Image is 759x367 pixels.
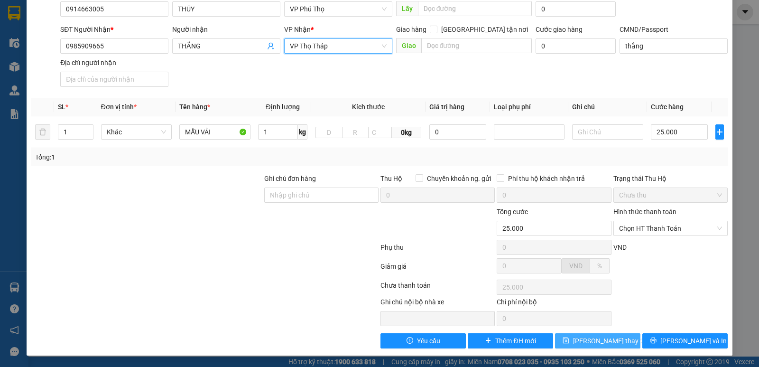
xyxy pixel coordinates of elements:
[573,336,649,346] span: [PERSON_NAME] thay đổi
[497,208,528,216] span: Tổng cước
[620,24,728,35] div: CMND/Passport
[417,336,440,346] span: Yêu cầu
[536,1,616,17] input: Cước lấy hàng
[423,173,495,184] span: Chuyển khoản ng. gửi
[107,125,167,139] span: Khác
[651,103,684,111] span: Cước hàng
[290,39,387,53] span: VP Thọ Tháp
[569,262,583,270] span: VND
[613,244,627,251] span: VND
[597,262,602,270] span: %
[392,127,421,138] span: 0kg
[35,124,50,140] button: delete
[418,1,532,16] input: Dọc đường
[396,26,426,33] span: Giao hàng
[267,42,275,50] span: user-add
[379,261,496,278] div: Giảm giá
[379,280,496,297] div: Chưa thanh toán
[563,337,569,345] span: save
[429,103,464,111] span: Giá trị hàng
[290,2,387,16] span: VP Phú Thọ
[421,38,532,53] input: Dọc đường
[497,297,611,311] div: Chi phí nội bộ
[179,103,210,111] span: Tên hàng
[315,127,342,138] input: D
[536,26,583,33] label: Cước giao hàng
[172,24,280,35] div: Người nhận
[380,175,402,182] span: Thu Hộ
[266,103,300,111] span: Định lượng
[380,297,495,311] div: Ghi chú nội bộ nhà xe
[504,173,589,184] span: Phí thu hộ khách nhận trả
[60,57,168,68] div: Địa chỉ người nhận
[35,152,294,162] div: Tổng: 1
[407,337,413,345] span: exclamation-circle
[379,242,496,259] div: Phụ thu
[342,127,369,138] input: R
[716,128,723,136] span: plus
[60,24,168,35] div: SĐT Người Nhận
[536,38,616,54] input: Cước giao hàng
[613,173,728,184] div: Trạng thái Thu Hộ
[352,103,385,111] span: Kích thước
[58,103,65,111] span: SL
[101,103,137,111] span: Đơn vị tính
[619,188,722,202] span: Chưa thu
[396,38,421,53] span: Giao
[380,333,466,348] button: exclamation-circleYêu cầu
[368,127,392,138] input: C
[619,221,722,235] span: Chọn HT Thanh Toán
[468,333,553,348] button: plusThêm ĐH mới
[284,26,311,33] span: VP Nhận
[396,1,418,16] span: Lấy
[264,188,379,203] input: Ghi chú đơn hàng
[495,336,536,346] span: Thêm ĐH mới
[572,124,643,140] input: Ghi Chú
[715,124,724,140] button: plus
[613,208,676,216] label: Hình thức thanh toán
[490,98,569,116] th: Loại phụ phí
[298,124,307,140] span: kg
[437,24,532,35] span: [GEOGRAPHIC_DATA] tận nơi
[555,333,640,348] button: save[PERSON_NAME] thay đổi
[642,333,728,348] button: printer[PERSON_NAME] và In
[660,336,727,346] span: [PERSON_NAME] và In
[650,337,657,345] span: printer
[485,337,491,345] span: plus
[568,98,647,116] th: Ghi chú
[179,124,250,140] input: VD: Bàn, Ghế
[60,72,168,87] input: Địa chỉ của người nhận
[264,175,316,182] label: Ghi chú đơn hàng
